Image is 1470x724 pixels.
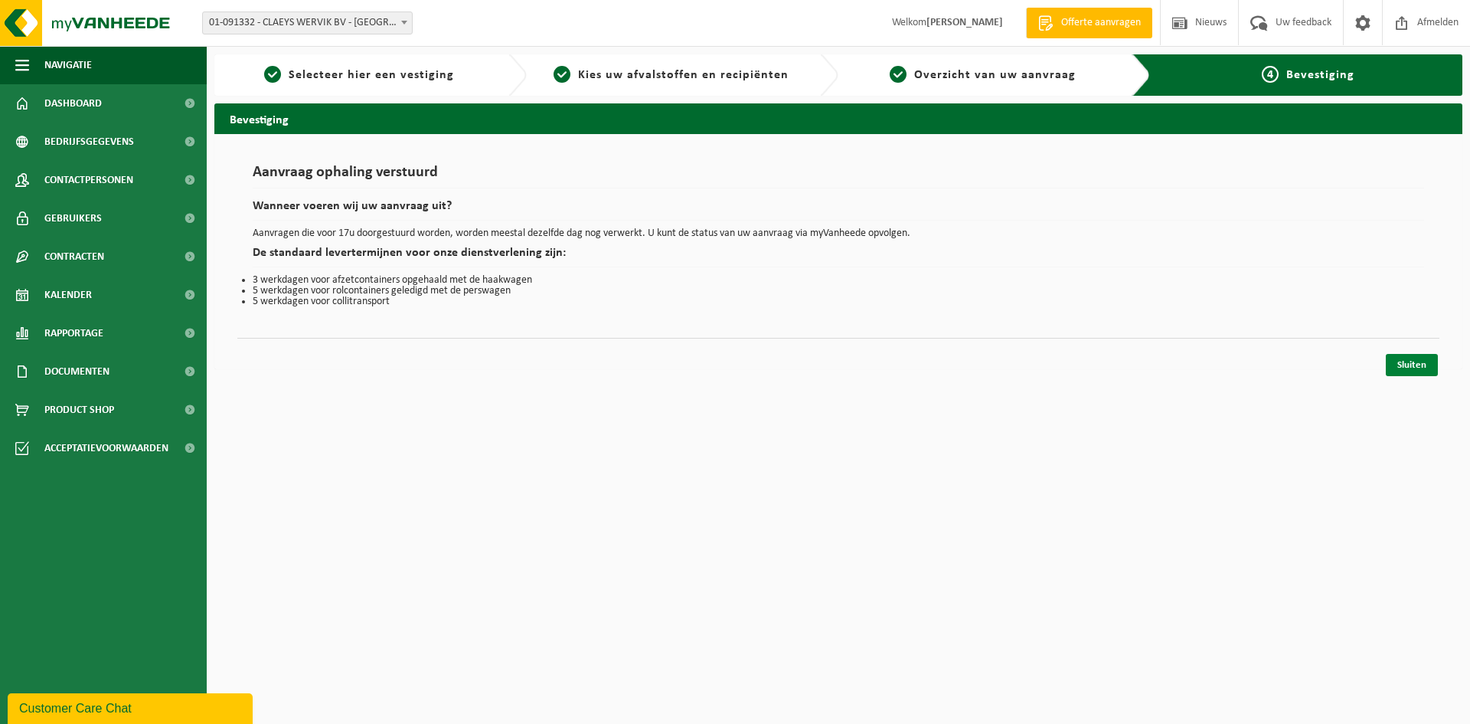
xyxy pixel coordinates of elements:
[44,123,134,161] span: Bedrijfsgegevens
[44,46,92,84] span: Navigatie
[44,84,102,123] span: Dashboard
[214,103,1462,133] h2: Bevestiging
[1057,15,1145,31] span: Offerte aanvragen
[253,165,1424,188] h1: Aanvraag ophaling verstuurd
[44,238,104,276] span: Contracten
[578,69,789,81] span: Kies uw afvalstoffen en recipiënten
[44,391,114,429] span: Product Shop
[554,66,570,83] span: 2
[253,200,1424,221] h2: Wanneer voeren wij uw aanvraag uit?
[264,66,281,83] span: 1
[914,69,1076,81] span: Overzicht van uw aanvraag
[253,286,1424,296] li: 5 werkdagen voor rolcontainers geledigd met de perswagen
[44,161,133,199] span: Contactpersonen
[289,69,454,81] span: Selecteer hier een vestiging
[253,275,1424,286] li: 3 werkdagen voor afzetcontainers opgehaald met de haakwagen
[202,11,413,34] span: 01-091332 - CLAEYS WERVIK BV - WERVIK
[253,296,1424,307] li: 5 werkdagen voor collitransport
[203,12,412,34] span: 01-091332 - CLAEYS WERVIK BV - WERVIK
[44,276,92,314] span: Kalender
[1026,8,1152,38] a: Offerte aanvragen
[846,66,1120,84] a: 3Overzicht van uw aanvraag
[1262,66,1279,83] span: 4
[1286,69,1354,81] span: Bevestiging
[44,352,109,391] span: Documenten
[222,66,496,84] a: 1Selecteer hier een vestiging
[1386,354,1438,376] a: Sluiten
[8,690,256,724] iframe: chat widget
[44,314,103,352] span: Rapportage
[890,66,906,83] span: 3
[926,17,1003,28] strong: [PERSON_NAME]
[253,247,1424,267] h2: De standaard levertermijnen voor onze dienstverlening zijn:
[44,199,102,238] span: Gebruikers
[44,429,168,467] span: Acceptatievoorwaarden
[534,66,808,84] a: 2Kies uw afvalstoffen en recipiënten
[253,228,1424,239] p: Aanvragen die voor 17u doorgestuurd worden, worden meestal dezelfde dag nog verwerkt. U kunt de s...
